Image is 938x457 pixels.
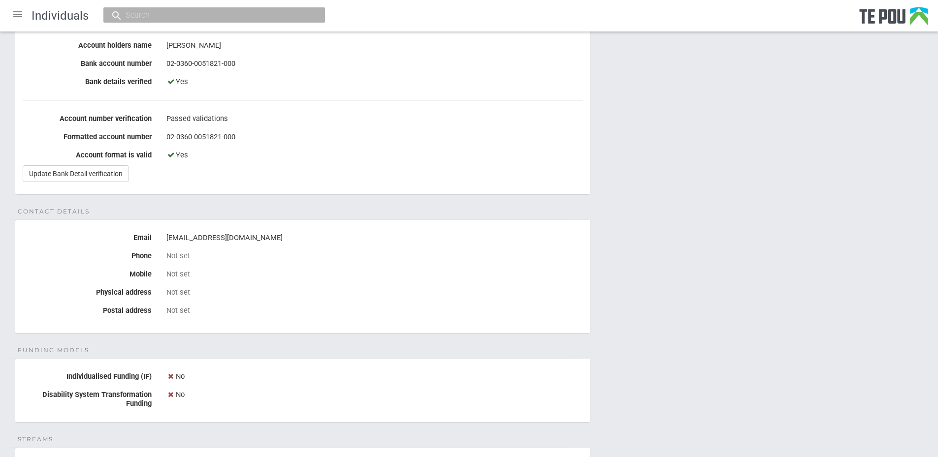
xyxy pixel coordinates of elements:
span: Contact details [18,207,90,216]
label: Postal address [15,303,159,315]
div: Not set [166,288,583,297]
label: Account holders name [15,37,159,50]
label: Email [15,230,159,242]
div: No [166,368,583,385]
label: Bank account number [15,56,159,68]
label: Mobile [15,266,159,278]
input: Search [123,10,296,20]
div: Not set [166,251,583,260]
div: [EMAIL_ADDRESS][DOMAIN_NAME] [166,230,583,246]
div: No [166,387,583,403]
span: Funding Models [18,346,89,355]
label: Disability System Transformation Funding [15,387,159,408]
label: Phone [15,248,159,260]
div: 02-0360-0051821-000 [166,56,583,72]
div: Passed validations [166,111,583,127]
label: Account format is valid [15,147,159,159]
label: Account number verification [15,111,159,123]
a: Update Bank Detail verification [23,165,129,182]
div: Not set [166,270,583,278]
label: Physical address [15,284,159,297]
label: Formatted account number [15,129,159,141]
span: Streams [18,435,53,444]
div: Not set [166,306,583,315]
div: Yes [166,147,583,164]
div: Yes [166,74,583,91]
label: Individualised Funding (IF) [15,368,159,381]
div: [PERSON_NAME] [166,37,583,54]
label: Bank details verified [15,74,159,86]
div: 02-0360-0051821-000 [166,129,583,146]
